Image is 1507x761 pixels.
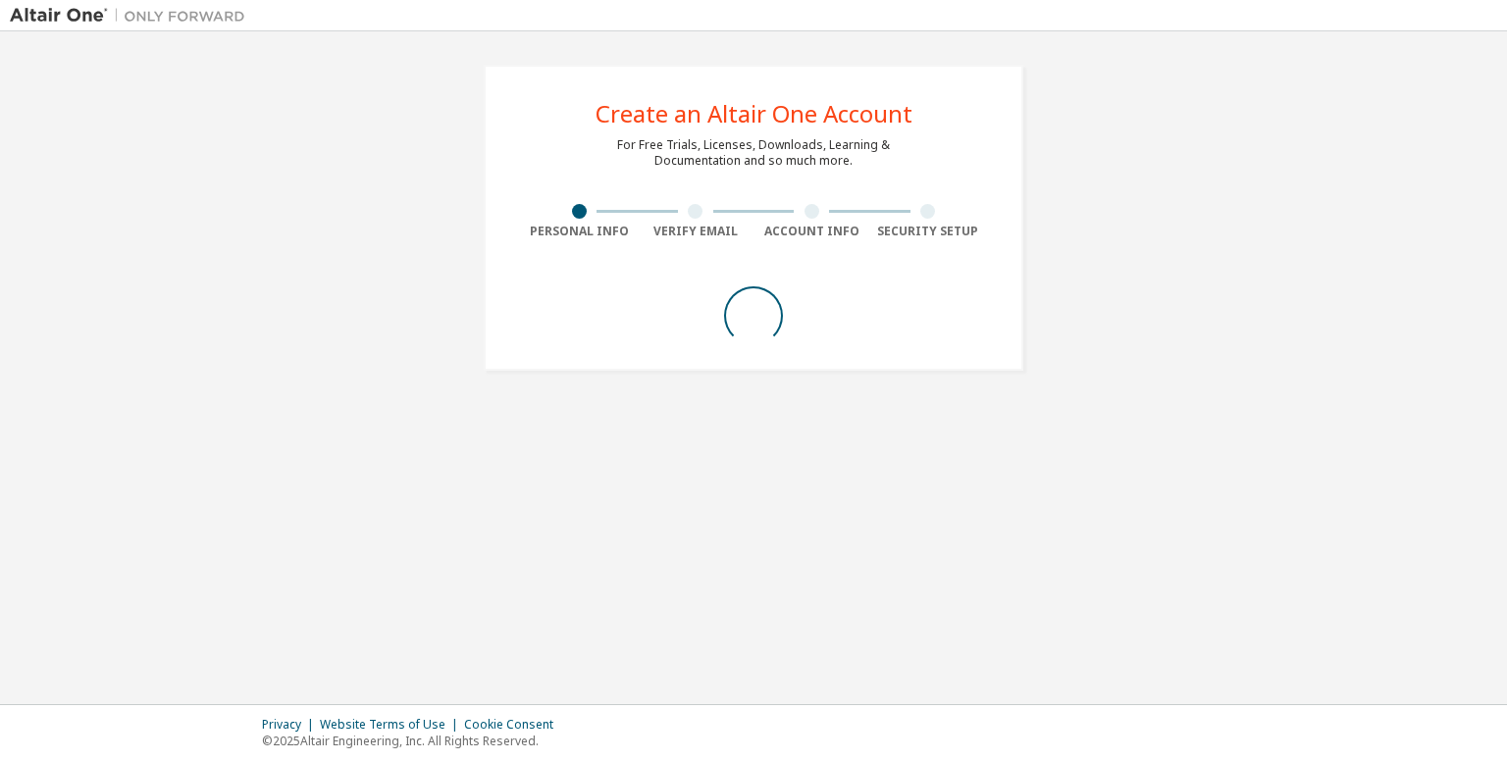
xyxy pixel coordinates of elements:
[617,137,890,169] div: For Free Trials, Licenses, Downloads, Learning & Documentation and so much more.
[10,6,255,25] img: Altair One
[262,717,320,733] div: Privacy
[320,717,464,733] div: Website Terms of Use
[870,224,987,239] div: Security Setup
[638,224,754,239] div: Verify Email
[753,224,870,239] div: Account Info
[262,733,565,749] p: © 2025 Altair Engineering, Inc. All Rights Reserved.
[464,717,565,733] div: Cookie Consent
[596,102,912,126] div: Create an Altair One Account
[521,224,638,239] div: Personal Info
